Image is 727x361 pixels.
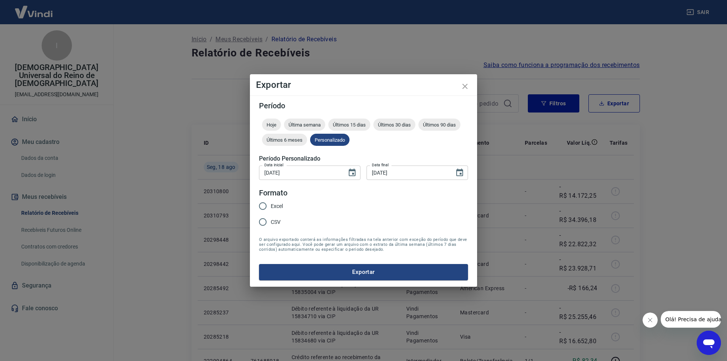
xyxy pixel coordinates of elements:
[271,202,283,210] span: Excel
[418,119,460,131] div: Últimos 90 dias
[259,102,468,109] h5: Período
[345,165,360,180] button: Choose date, selected date is 15 de ago de 2025
[452,165,467,180] button: Choose date, selected date is 18 de ago de 2025
[259,188,287,198] legend: Formato
[5,5,64,11] span: Olá! Precisa de ajuda?
[310,134,349,146] div: Personalizado
[262,119,281,131] div: Hoje
[310,137,349,143] span: Personalizado
[661,311,721,328] iframe: Mensagem da empresa
[367,166,449,180] input: DD/MM/YYYY
[259,155,468,163] h5: Período Personalizado
[284,122,325,128] span: Última semana
[262,134,307,146] div: Últimos 6 meses
[262,137,307,143] span: Últimos 6 meses
[328,119,370,131] div: Últimos 15 dias
[418,122,460,128] span: Últimos 90 dias
[259,264,468,280] button: Exportar
[271,218,281,226] span: CSV
[373,119,415,131] div: Últimos 30 dias
[259,166,342,180] input: DD/MM/YYYY
[256,80,471,89] h4: Exportar
[264,162,284,168] label: Data inicial
[643,313,658,328] iframe: Fechar mensagem
[328,122,370,128] span: Últimos 15 dias
[372,162,389,168] label: Data final
[262,122,281,128] span: Hoje
[456,77,474,95] button: close
[259,237,468,252] span: O arquivo exportado conterá as informações filtradas na tela anterior com exceção do período que ...
[697,331,721,355] iframe: Botão para abrir a janela de mensagens
[284,119,325,131] div: Última semana
[373,122,415,128] span: Últimos 30 dias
